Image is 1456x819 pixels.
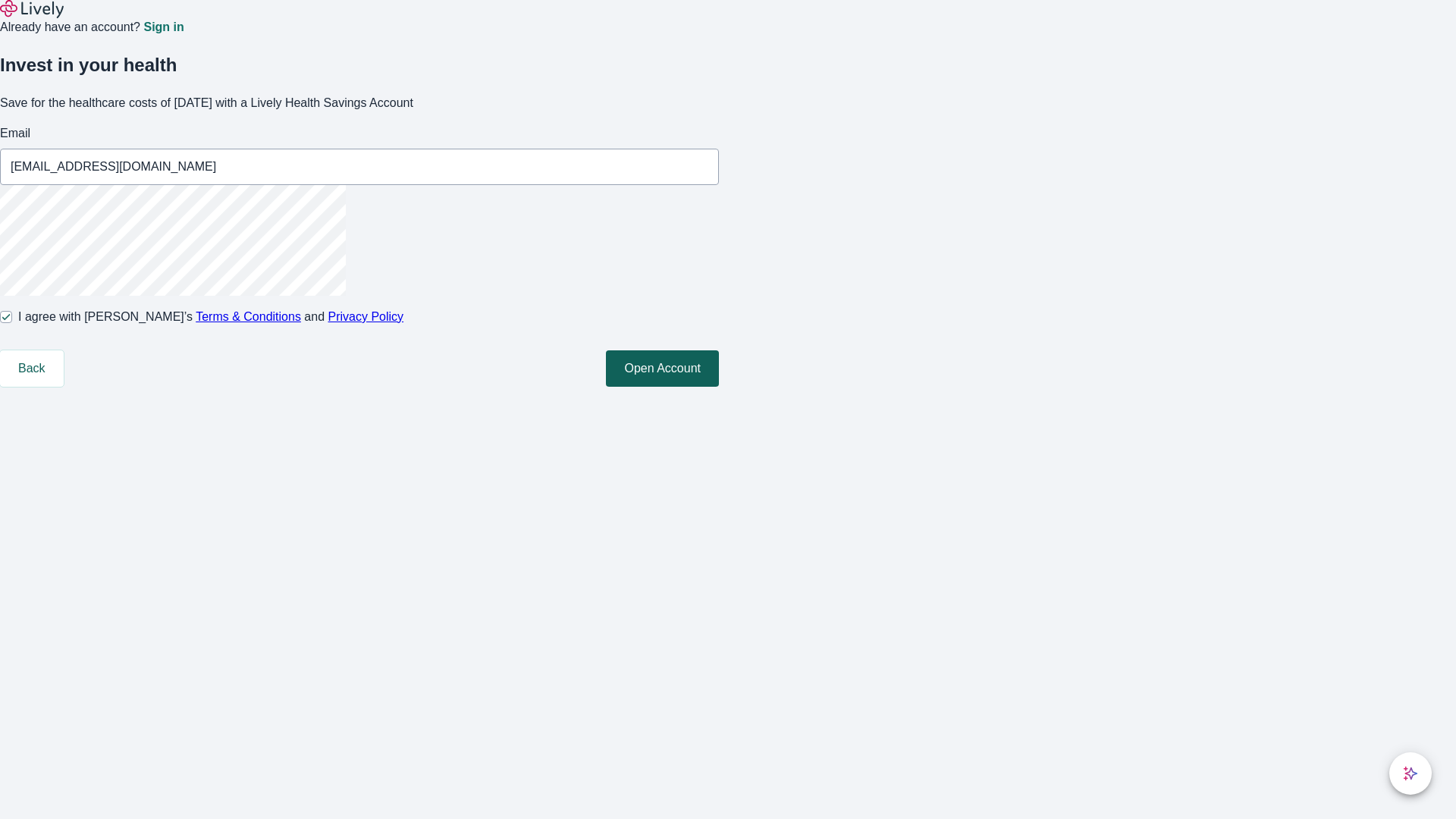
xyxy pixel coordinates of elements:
button: chat [1389,752,1432,795]
a: Terms & Conditions [196,310,301,323]
a: Sign in [143,21,184,33]
a: Privacy Policy [328,310,404,323]
svg: Lively AI Assistant [1403,766,1418,781]
button: Open Account [606,350,719,387]
span: I agree with [PERSON_NAME]’s and [18,308,403,326]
